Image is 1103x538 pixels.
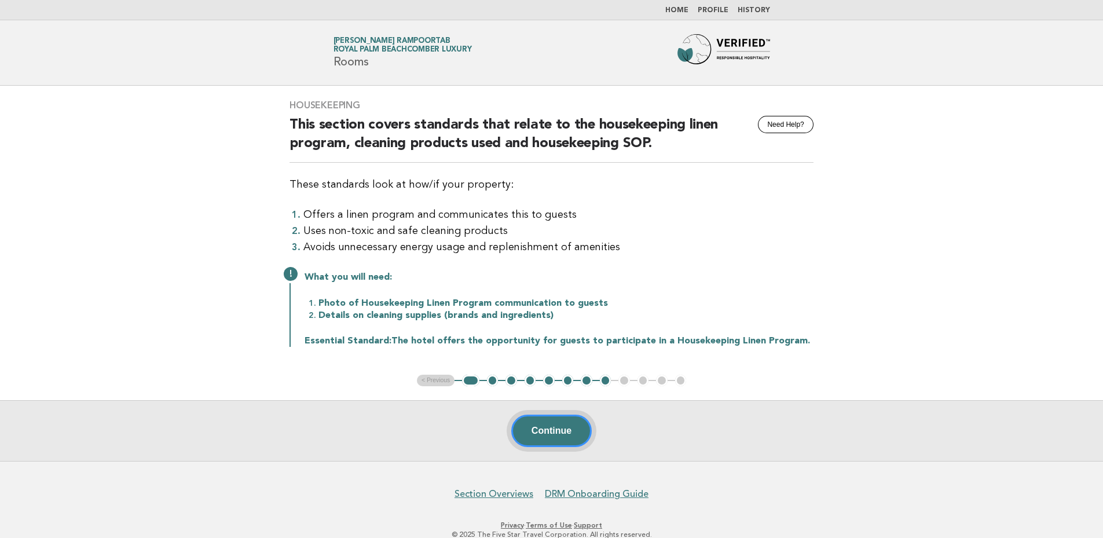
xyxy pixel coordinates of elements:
h1: Rooms [334,38,472,68]
a: Section Overviews [455,488,533,500]
button: 5 [543,375,555,386]
li: Uses non-toxic and safe cleaning products [303,223,813,239]
button: 7 [581,375,592,386]
h2: This section covers standards that relate to the housekeeping linen program, cleaning products us... [290,116,813,163]
button: Need Help? [758,116,813,133]
a: Home [665,7,688,14]
h3: Housekeeping [290,100,813,111]
a: History [738,7,770,14]
a: Terms of Use [526,521,572,529]
p: The hotel offers the opportunity for guests to participate in a Housekeeping Linen Program. [305,335,813,347]
li: Details on cleaning supplies (brands and ingredients) [318,309,813,321]
a: [PERSON_NAME] RampoortabRoyal Palm Beachcomber Luxury [334,37,472,53]
li: Photo of Housekeeping Linen Program communication to guests [318,297,813,309]
button: 2 [487,375,499,386]
li: Avoids unnecessary energy usage and replenishment of amenities [303,239,813,255]
strong: Essential Standard: [305,336,391,346]
a: Support [574,521,602,529]
button: 6 [562,375,574,386]
span: Royal Palm Beachcomber Luxury [334,46,472,54]
p: These standards look at how/if your property: [290,177,813,193]
a: Privacy [501,521,524,529]
button: Continue [511,415,592,447]
button: 8 [600,375,611,386]
img: Forbes Travel Guide [677,34,770,71]
p: · · [197,521,906,530]
a: DRM Onboarding Guide [545,488,648,500]
a: Profile [698,7,728,14]
li: Offers a linen program and communicates this to guests [303,207,813,223]
button: 3 [505,375,517,386]
button: 4 [525,375,536,386]
p: What you will need: [305,272,813,283]
button: 1 [462,375,479,386]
